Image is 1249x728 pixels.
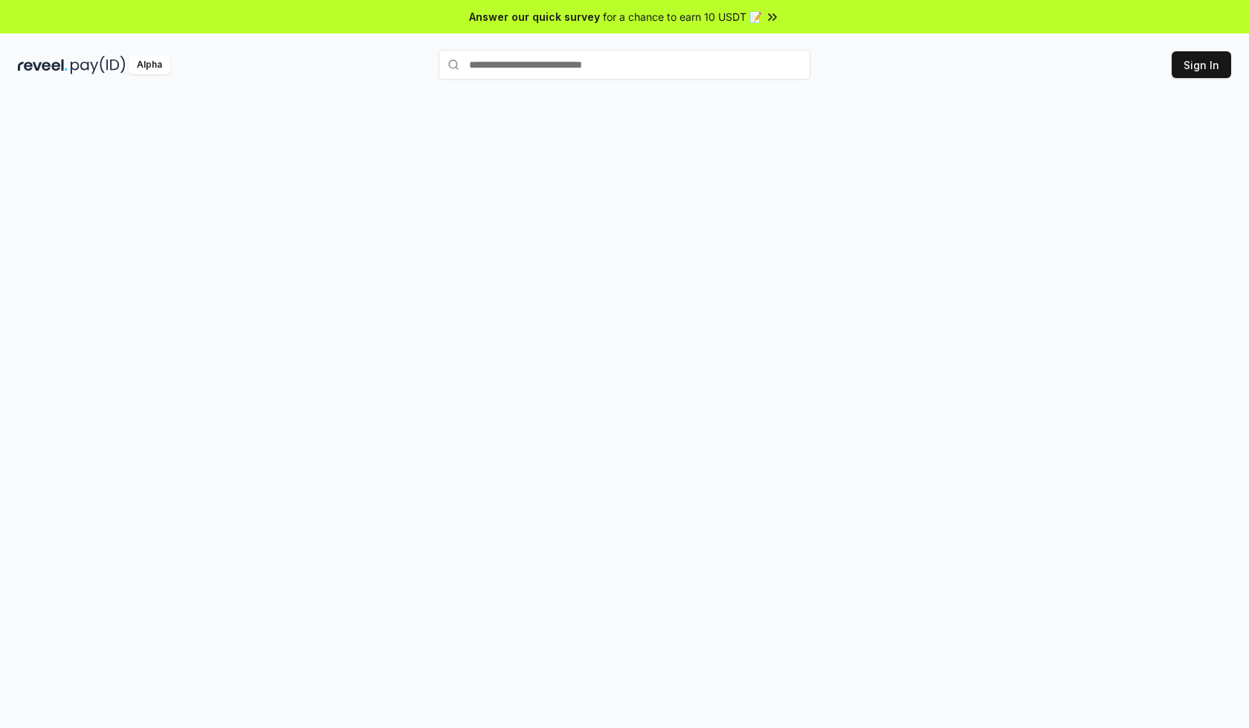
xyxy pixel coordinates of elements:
[71,56,126,74] img: pay_id
[603,9,762,25] span: for a chance to earn 10 USDT 📝
[469,9,600,25] span: Answer our quick survey
[18,56,68,74] img: reveel_dark
[1172,51,1231,78] button: Sign In
[129,56,170,74] div: Alpha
